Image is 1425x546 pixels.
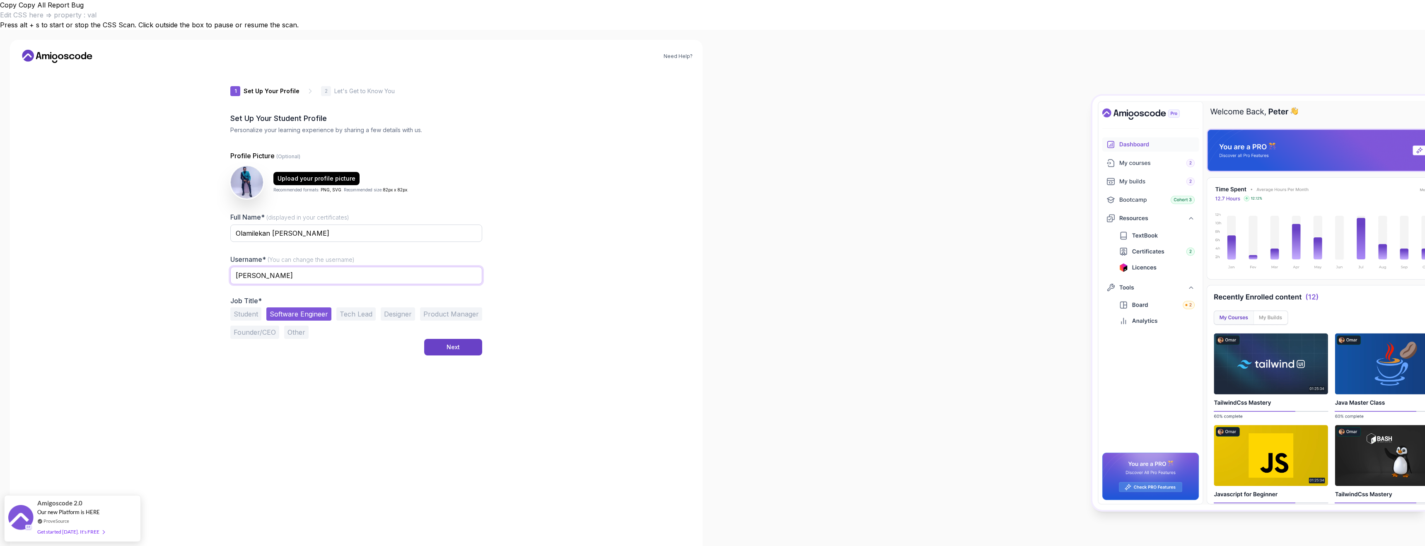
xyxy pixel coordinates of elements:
label: Full Name* [230,213,349,221]
p: Let's Get to Know You [334,87,395,95]
p: Recommended formats: . Recommended size: . [273,187,408,193]
div: Next [447,343,460,351]
input: Enter your Username [230,267,482,284]
span: 82px x 82px [383,187,407,192]
img: user profile image [231,166,263,198]
span: (Optional) [276,153,300,159]
p: Personalize your learning experience by sharing a few details with us. [230,126,482,134]
div: Upload your profile picture [278,174,355,183]
a: ProveSource [43,517,69,524]
div: Get started [DATE]. It's FREE [37,527,104,536]
a: Report Bug [48,1,84,9]
span: PNG, SVG [321,187,341,192]
h2: Set Up Your Student Profile [230,113,482,124]
label: Username* [230,255,355,263]
a: Need Help? [664,53,693,60]
span: (displayed in your certificates) [266,214,349,221]
button: Founder/CEO [230,326,279,339]
p: 2 [325,89,328,94]
span: Our new Platform is HERE [37,509,100,515]
a: Home link [20,50,94,63]
img: provesource social proof notification image [8,505,33,532]
button: Product Manager [420,307,482,321]
span: Amigoscode 2.0 [37,498,82,508]
button: Other [284,326,309,339]
p: Profile Picture [230,151,482,161]
input: Enter your Full Name [230,225,482,242]
p: Job Title* [230,297,482,305]
span: (You can change the username) [268,256,355,263]
button: Designer [381,307,415,321]
button: Software Engineer [266,307,331,321]
img: Amigoscode Dashboard [1092,96,1425,510]
button: Next [424,339,482,355]
button: Tech Lead [336,307,376,321]
p: Set Up Your Profile [244,87,299,95]
button: Upload your profile picture [273,172,360,185]
button: Student [230,307,261,321]
p: 1 [234,89,237,94]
